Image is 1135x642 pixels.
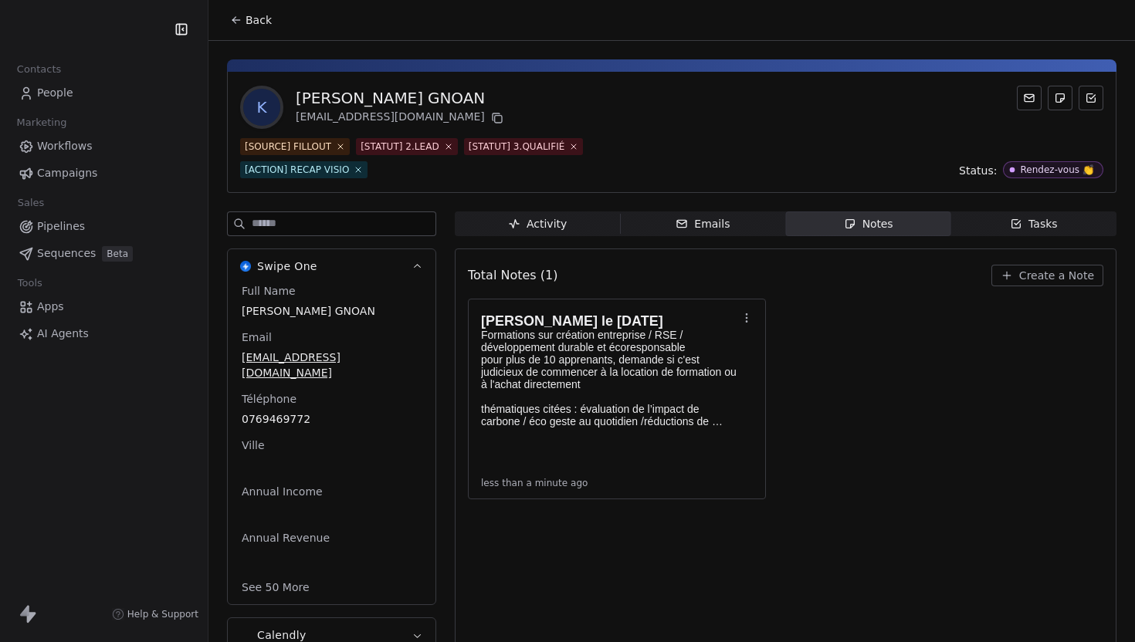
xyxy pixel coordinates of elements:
[112,608,198,620] a: Help & Support
[296,109,507,127] div: [EMAIL_ADDRESS][DOMAIN_NAME]
[468,266,557,285] span: Total Notes (1)
[1020,164,1094,175] div: Rendez-vous 👏
[481,353,737,390] p: pour plus de 10 apprenants, demande si c'est judicieux de commencer à la location de formation ou...
[12,294,195,319] a: Apps
[296,87,507,109] div: [PERSON_NAME] GNOAN
[246,12,272,28] span: Back
[240,630,251,640] img: Calendly
[11,191,51,215] span: Sales
[239,283,299,299] span: Full Name
[12,80,195,106] a: People
[1010,216,1058,232] div: Tasks
[239,391,300,407] span: Téléphone
[959,163,997,178] span: Status:
[10,58,68,81] span: Contacts
[127,608,198,620] span: Help & Support
[257,258,317,274] span: Swipe One
[245,140,331,154] div: [SOURCE] FILLOUT
[243,89,280,126] span: k
[242,411,422,427] span: 0769469772
[12,133,195,159] a: Workflows
[991,265,1103,286] button: Create a Note
[221,6,281,34] button: Back
[676,216,730,232] div: Emails
[239,329,275,345] span: Email
[481,477,588,489] span: less than a minute ago
[37,326,89,342] span: AI Agents
[12,214,195,239] a: Pipelines
[12,160,195,186] a: Campaigns
[228,283,435,604] div: Swipe OneSwipe One
[37,165,97,181] span: Campaigns
[239,438,268,453] span: Ville
[481,403,737,427] p: thématiques citées : évaluation de l’impact de carbone / éco geste au quotidien /réductions de l’...
[1019,268,1094,283] span: Create a Note
[242,303,422,319] span: [PERSON_NAME] GNOAN
[12,241,195,266] a: SequencesBeta
[102,246,133,262] span: Beta
[37,218,85,235] span: Pipelines
[469,140,565,154] div: [STATUT] 3.QUALIFIÉ
[481,313,737,329] h1: [PERSON_NAME] le [DATE]
[481,329,737,353] p: Formations sur création entreprise / RSE / développement durable et écoresponsable
[11,272,49,295] span: Tools
[239,530,333,546] span: Annual Revenue
[245,163,349,177] div: [ACTION] RECAP VISIO
[37,138,93,154] span: Workflows
[37,245,96,262] span: Sequences
[228,249,435,283] button: Swipe OneSwipe One
[242,350,422,380] span: [EMAIL_ADDRESS][DOMAIN_NAME]
[239,484,326,499] span: Annual Income
[232,573,319,601] button: See 50 More
[37,85,73,101] span: People
[361,140,439,154] div: [STATUT] 2.LEAD
[37,299,64,315] span: Apps
[240,261,251,272] img: Swipe One
[10,111,73,134] span: Marketing
[508,216,567,232] div: Activity
[12,321,195,346] a: AI Agents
